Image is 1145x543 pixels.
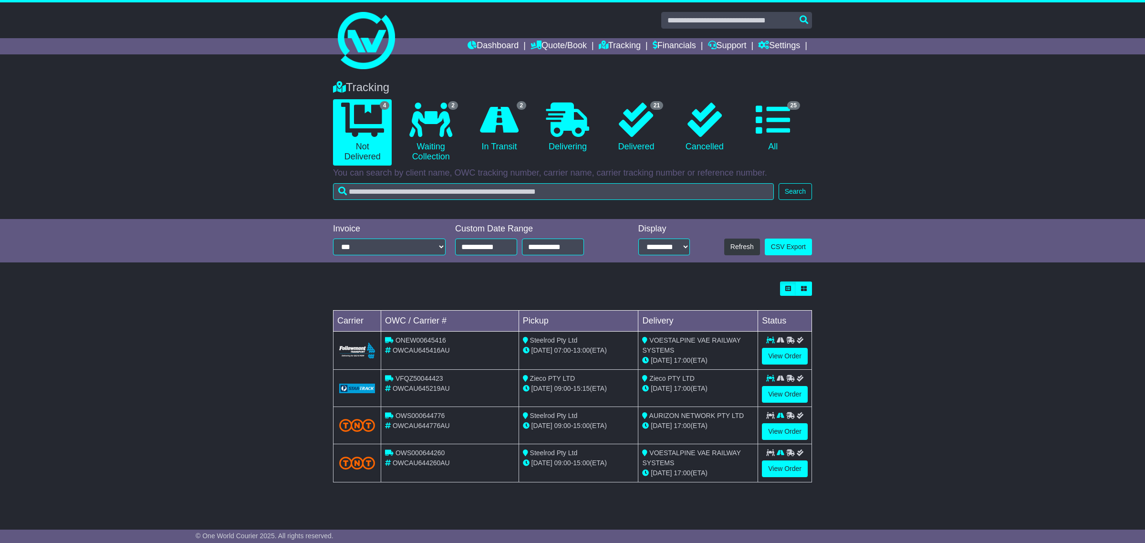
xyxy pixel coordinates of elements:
span: Steelrod Pty Ltd [530,336,578,344]
span: VOESTALPINE VAE RAILWAY SYSTEMS [642,336,740,354]
a: Dashboard [468,38,519,54]
span: 17:00 [674,469,690,477]
a: 4 Not Delivered [333,99,392,166]
a: View Order [762,348,808,365]
div: - (ETA) [523,458,635,468]
div: Invoice [333,224,446,234]
span: OWS000644776 [396,412,445,419]
div: - (ETA) [523,421,635,431]
span: 13:00 [573,346,590,354]
span: 07:00 [554,346,571,354]
span: 15:00 [573,422,590,429]
td: Delivery [638,311,758,332]
td: Pickup [519,311,638,332]
a: Settings [758,38,800,54]
button: Search [779,183,812,200]
td: Carrier [333,311,381,332]
span: [DATE] [531,346,552,354]
span: VFQZ50044423 [396,375,443,382]
span: 17:00 [674,385,690,392]
span: [DATE] [651,422,672,429]
span: ONEW00645416 [396,336,446,344]
img: TNT_Domestic.png [339,419,375,432]
span: 09:00 [554,385,571,392]
span: OWCAU645416AU [393,346,450,354]
span: 2 [517,101,527,110]
div: (ETA) [642,355,754,365]
span: Zieco PTY LTD [530,375,575,382]
span: 15:00 [573,459,590,467]
img: Followmont_Transport.png [339,343,375,358]
div: Display [638,224,690,234]
span: 17:00 [674,422,690,429]
span: 4 [380,101,390,110]
a: 2 Waiting Collection [401,99,460,166]
span: OWCAU644776AU [393,422,450,429]
span: OWCAU645219AU [393,385,450,392]
a: Quote/Book [531,38,587,54]
span: [DATE] [651,469,672,477]
p: You can search by client name, OWC tracking number, carrier name, carrier tracking number or refe... [333,168,812,178]
span: 21 [650,101,663,110]
td: Status [758,311,812,332]
a: View Order [762,460,808,477]
span: [DATE] [651,356,672,364]
a: Cancelled [675,99,734,156]
div: (ETA) [642,421,754,431]
div: (ETA) [642,384,754,394]
span: [DATE] [531,422,552,429]
span: 09:00 [554,422,571,429]
span: [DATE] [531,459,552,467]
a: CSV Export [765,239,812,255]
div: Tracking [328,81,817,94]
span: 2 [448,101,458,110]
div: - (ETA) [523,384,635,394]
a: 21 Delivered [607,99,666,156]
span: Zieco PTY LTD [649,375,694,382]
span: [DATE] [531,385,552,392]
span: OWCAU644260AU [393,459,450,467]
a: View Order [762,423,808,440]
span: 17:00 [674,356,690,364]
a: 2 In Transit [470,99,529,156]
span: OWS000644260 [396,449,445,457]
a: 25 All [744,99,802,156]
div: Custom Date Range [455,224,608,234]
span: Steelrod Pty Ltd [530,449,578,457]
div: - (ETA) [523,345,635,355]
td: OWC / Carrier # [381,311,519,332]
a: Tracking [599,38,641,54]
a: Support [708,38,747,54]
a: Financials [653,38,696,54]
img: GetCarrierServiceLogo [339,384,375,393]
span: AURIZON NETWORK PTY LTD [649,412,744,419]
span: 25 [787,101,800,110]
span: Steelrod Pty Ltd [530,412,578,419]
a: Delivering [538,99,597,156]
span: 15:15 [573,385,590,392]
a: View Order [762,386,808,403]
span: [DATE] [651,385,672,392]
img: TNT_Domestic.png [339,457,375,470]
span: 09:00 [554,459,571,467]
span: © One World Courier 2025. All rights reserved. [196,532,333,540]
span: VOESTALPINE VAE RAILWAY SYSTEMS [642,449,740,467]
button: Refresh [724,239,760,255]
div: (ETA) [642,468,754,478]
